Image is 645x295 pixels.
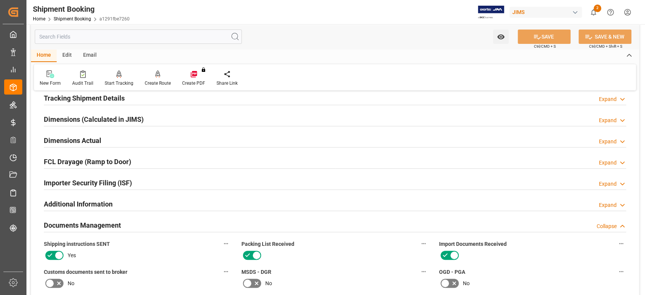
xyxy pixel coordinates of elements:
button: SAVE & NEW [578,29,631,44]
span: Import Documents Received [439,240,507,248]
h2: Dimensions Actual [44,135,101,146]
span: No [265,279,272,287]
img: Exertis%20JAM%20-%20Email%20Logo.jpg_1722504956.jpg [478,6,504,19]
h2: Additional Information [44,199,113,209]
h2: Dimensions (Calculated in JIMS) [44,114,144,124]
button: show 2 new notifications [585,4,602,21]
div: Audit Trail [72,80,93,87]
div: Email [77,49,102,62]
button: SAVE [518,29,571,44]
div: Expand [599,138,617,146]
div: Expand [599,95,617,103]
a: Home [33,16,45,22]
button: Shipping instructions SENT [221,239,231,248]
h2: Documents Management [44,220,121,230]
span: OGD - PGA [439,268,465,276]
span: Yes [68,252,76,259]
div: Expand [599,159,617,167]
div: Shipment Booking [33,3,130,15]
input: Search Fields [35,29,242,44]
div: Collapse [597,222,617,230]
div: New Form [40,80,61,87]
button: Customs documents sent to broker [221,267,231,276]
button: JIMS [509,5,585,19]
h2: FCL Drayage (Ramp to Door) [44,157,131,167]
div: Share Link [217,80,238,87]
span: Packing List Received [241,240,294,248]
div: Create Route [145,80,171,87]
span: Shipping instructions SENT [44,240,110,248]
span: 2 [594,5,601,12]
button: MSDS - DGR [419,267,428,276]
div: Expand [599,116,617,124]
span: Ctrl/CMD + Shift + S [589,43,622,49]
div: Edit [57,49,77,62]
button: open menu [493,29,509,44]
span: MSDS - DGR [241,268,271,276]
div: Expand [599,180,617,188]
button: Packing List Received [419,239,428,248]
div: JIMS [509,7,582,18]
a: Shipment Booking [54,16,91,22]
span: Ctrl/CMD + S [534,43,556,49]
span: Customs documents sent to broker [44,268,127,276]
div: Home [31,49,57,62]
h2: Tracking Shipment Details [44,93,125,103]
button: OGD - PGA [616,267,626,276]
button: Import Documents Received [616,239,626,248]
h2: Importer Security Filing (ISF) [44,178,132,188]
div: Start Tracking [105,80,133,87]
span: No [68,279,74,287]
span: No [463,279,470,287]
button: Help Center [602,4,619,21]
div: Expand [599,201,617,209]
